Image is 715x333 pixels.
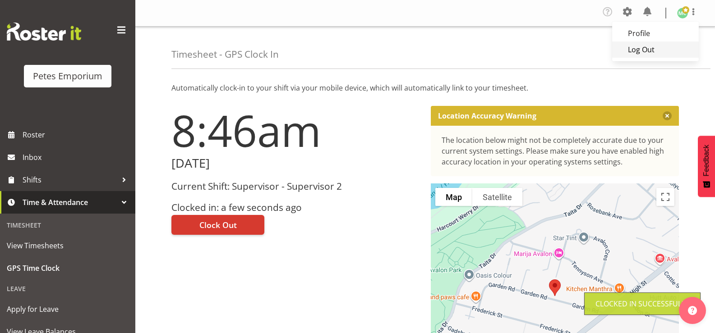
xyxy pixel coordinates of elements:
[595,298,689,309] div: Clocked in Successfully
[7,302,129,316] span: Apply for Leave
[171,181,420,192] h3: Current Shift: Supervisor - Supervisor 2
[663,111,672,120] button: Close message
[7,23,81,41] img: Rosterit website logo
[171,215,264,235] button: Clock Out
[472,188,522,206] button: Show satellite imagery
[435,188,472,206] button: Show street map
[7,239,129,252] span: View Timesheets
[171,82,679,93] p: Automatically clock-in to your shift via your mobile device, which will automatically link to you...
[171,49,279,59] h4: Timesheet - GPS Clock In
[656,188,674,206] button: Toggle fullscreen view
[23,173,117,187] span: Shifts
[612,25,699,41] a: Profile
[23,151,131,164] span: Inbox
[2,298,133,320] a: Apply for Leave
[438,111,536,120] p: Location Accuracy Warning
[702,145,710,176] span: Feedback
[171,156,420,170] h2: [DATE]
[2,234,133,257] a: View Timesheets
[171,202,420,213] h3: Clocked in: a few seconds ago
[23,196,117,209] span: Time & Attendance
[171,106,420,155] h1: 8:46am
[33,69,102,83] div: Petes Emporium
[2,216,133,234] div: Timesheet
[688,306,697,315] img: help-xxl-2.png
[612,41,699,58] a: Log Out
[442,135,669,167] div: The location below might not be completely accurate due to your current system settings. Please m...
[677,8,688,18] img: melissa-cowen2635.jpg
[2,279,133,298] div: Leave
[2,257,133,279] a: GPS Time Clock
[698,136,715,197] button: Feedback - Show survey
[199,219,237,231] span: Clock Out
[7,261,129,275] span: GPS Time Clock
[23,128,131,141] span: Roster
